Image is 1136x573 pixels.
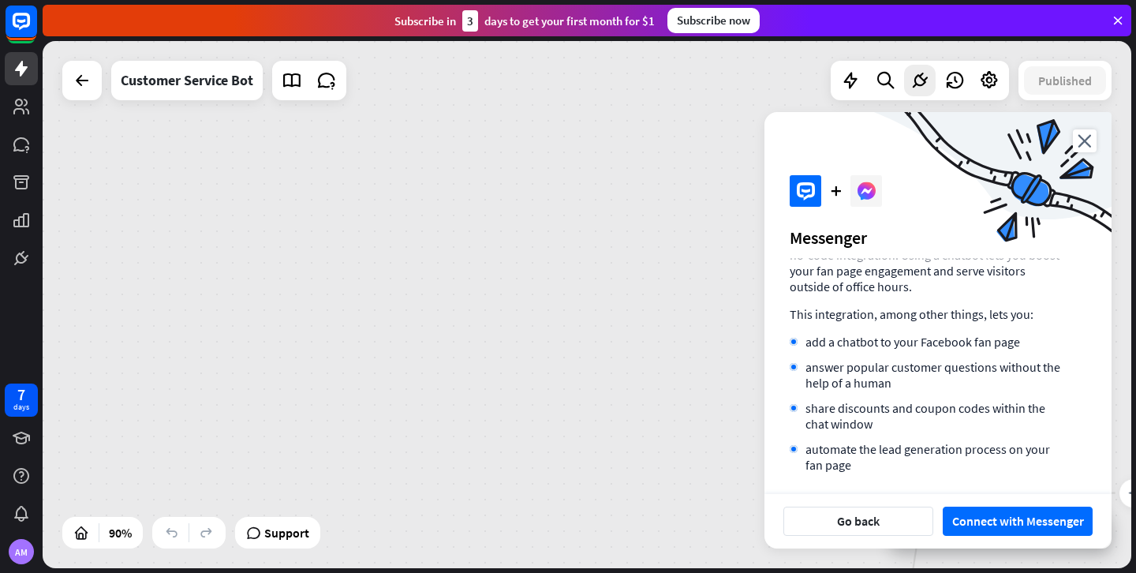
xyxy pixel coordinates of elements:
[394,10,655,32] div: Subscribe in days to get your first month for $1
[790,359,1061,391] li: answer popular customer questions without the help of a human
[790,441,1061,473] li: automate the lead generation process on your fan page
[790,306,1061,322] p: This integration, among other things, lets you:
[790,231,1061,294] p: Add an AI bot to your Facebook fan page using the no-code integration. Using a chatbot lets you b...
[667,8,760,33] div: Subscribe now
[13,6,60,54] button: Open LiveChat chat widget
[790,227,1086,249] div: Messenger
[790,334,1061,350] li: add a chatbot to your Facebook fan page
[790,400,1061,432] li: share discounts and coupon codes within the chat window
[104,520,136,545] div: 90%
[121,61,253,100] div: Customer Service Bot
[462,10,478,32] div: 3
[831,186,841,196] i: plus
[13,402,29,413] div: days
[264,520,309,545] span: Support
[1073,129,1097,152] i: close
[17,388,25,402] div: 7
[5,384,38,417] a: 7 days
[1024,66,1106,95] button: Published
[943,507,1093,536] button: Connect with Messenger
[9,539,34,564] div: AM
[783,507,933,536] button: Go back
